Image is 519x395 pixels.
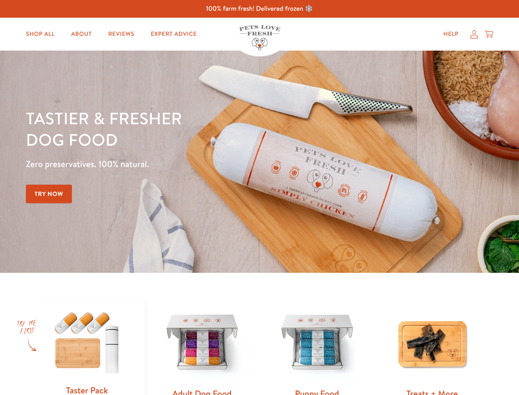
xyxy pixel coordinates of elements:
a: Reviews [101,26,141,42]
a: About [65,26,98,42]
h1: Tastier & fresher dog food [26,107,337,150]
p: Zero preservatives. 100% natural. [26,157,337,172]
a: Expert Advice [144,26,203,42]
img: Pets Love Fresh [239,25,280,50]
a: Help [437,26,465,42]
a: Shop All [19,26,61,42]
a: Try Now [26,185,72,203]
